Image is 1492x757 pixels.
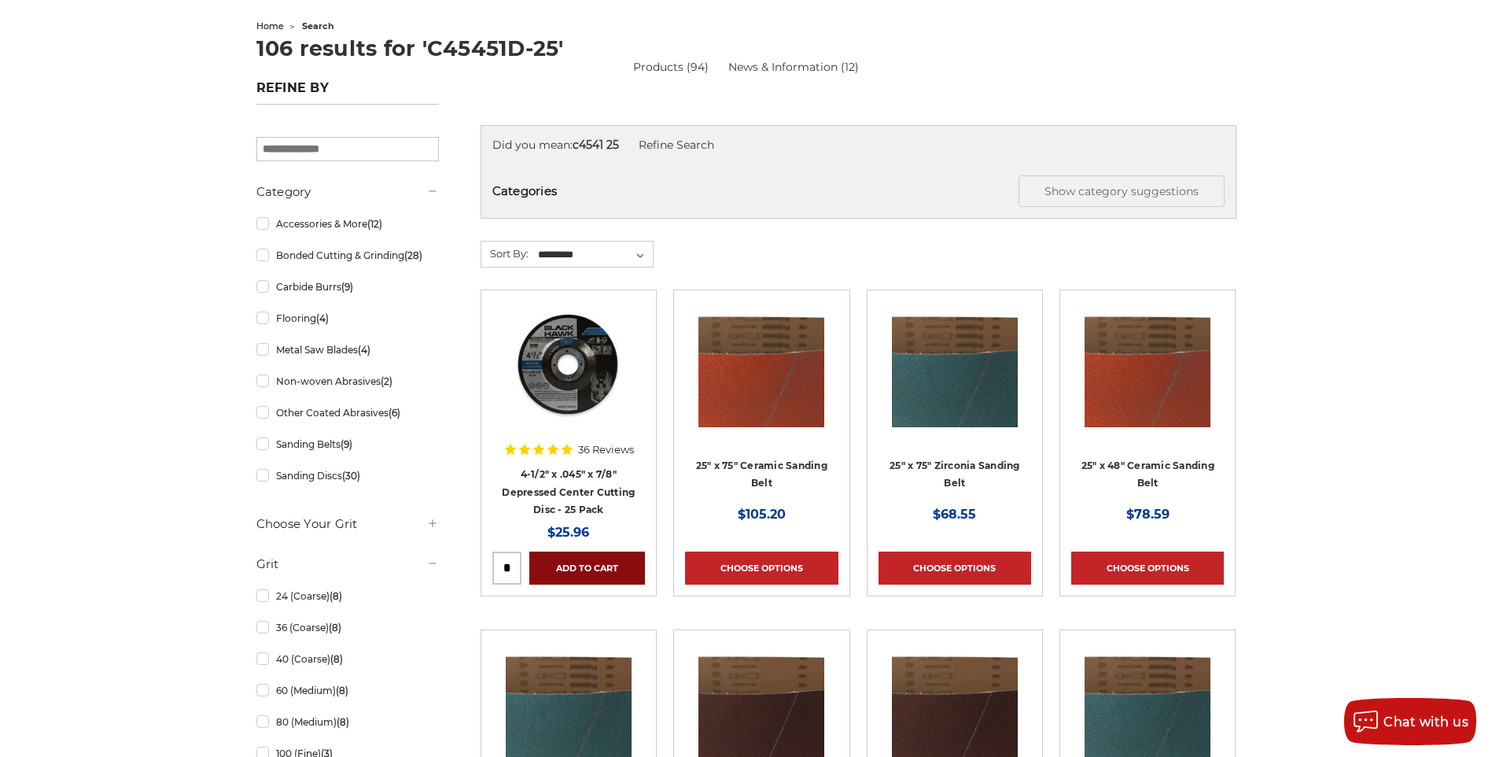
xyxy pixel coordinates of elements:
[481,242,529,265] label: Sort By:
[1081,460,1214,489] a: 25" x 48" Ceramic Sanding Belt
[256,677,439,704] a: 60 (Medium)
[336,685,348,696] span: (8)
[492,137,1225,153] div: Did you mean:
[256,430,439,458] a: Sanding Belts
[256,210,439,238] a: Accessories & More
[502,468,635,515] a: 4-1/2" x .045" x 7/8" Depressed Center Cutting Disc - 25 Pack
[633,60,709,74] a: Products (94)
[698,301,824,427] img: 25" x 75" Ceramic Sanding Belt
[256,515,439,534] h5: Choose Your Grit
[302,20,334,31] span: search
[256,708,439,736] a: 80 (Medium)
[879,552,1031,585] a: Choose Options
[685,552,838,585] a: Choose Options
[330,590,342,602] span: (8)
[492,301,645,454] a: 4-1/2" x 3/64" x 7/8" Depressed Center Type 27 Cut Off Wheel
[256,183,439,201] h5: Category
[256,367,439,395] a: Non-woven Abrasives
[1344,698,1476,745] button: Chat with us
[342,470,360,482] span: (30)
[330,653,343,665] span: (8)
[316,312,329,324] span: (4)
[256,273,439,301] a: Carbide Burrs
[536,243,653,267] select: Sort By:
[329,622,341,633] span: (8)
[256,645,439,673] a: 40 (Coarse)
[256,38,1236,59] h1: 106 results for 'C45451D-25'
[1019,175,1225,207] button: Show category suggestions
[892,301,1018,427] img: 25" x 75" Zirconia Sanding Belt
[1383,715,1468,729] span: Chat with us
[696,460,827,489] a: 25" x 75" Ceramic Sanding Belt
[256,462,439,489] a: Sanding Discs
[1071,301,1224,454] a: 25" x 48" Ceramic Sanding Belt
[256,555,439,574] h5: Grit
[506,301,632,427] img: 4-1/2" x 3/64" x 7/8" Depressed Center Type 27 Cut Off Wheel
[404,249,422,261] span: (28)
[890,460,1020,489] a: 25" x 75" Zirconia Sanding Belt
[547,525,589,540] span: $25.96
[492,175,1225,207] h5: Categories
[256,305,439,332] a: Flooring
[341,281,353,293] span: (9)
[381,375,392,387] span: (2)
[529,552,645,585] a: Add to Cart
[367,218,382,230] span: (12)
[337,716,349,728] span: (8)
[341,438,352,450] span: (9)
[256,614,439,641] a: 36 (Coarse)
[256,582,439,610] a: 24 (Coarse)
[1085,301,1210,427] img: 25" x 48" Ceramic Sanding Belt
[879,301,1031,454] a: 25" x 75" Zirconia Sanding Belt
[358,344,370,356] span: (4)
[1071,552,1224,585] a: Choose Options
[738,507,786,522] span: $105.20
[685,301,838,454] a: 25" x 75" Ceramic Sanding Belt
[728,59,859,76] a: News & Information (12)
[256,336,439,364] a: Metal Saw Blades
[573,138,619,152] strong: c4541 25
[933,507,976,522] span: $68.55
[578,445,634,455] span: 36 Reviews
[256,80,439,105] h5: Refine by
[639,138,714,152] a: Refine Search
[256,242,439,269] a: Bonded Cutting & Grinding
[389,407,400,419] span: (6)
[256,399,439,427] a: Other Coated Abrasives
[1126,507,1170,522] span: $78.59
[256,20,284,31] a: home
